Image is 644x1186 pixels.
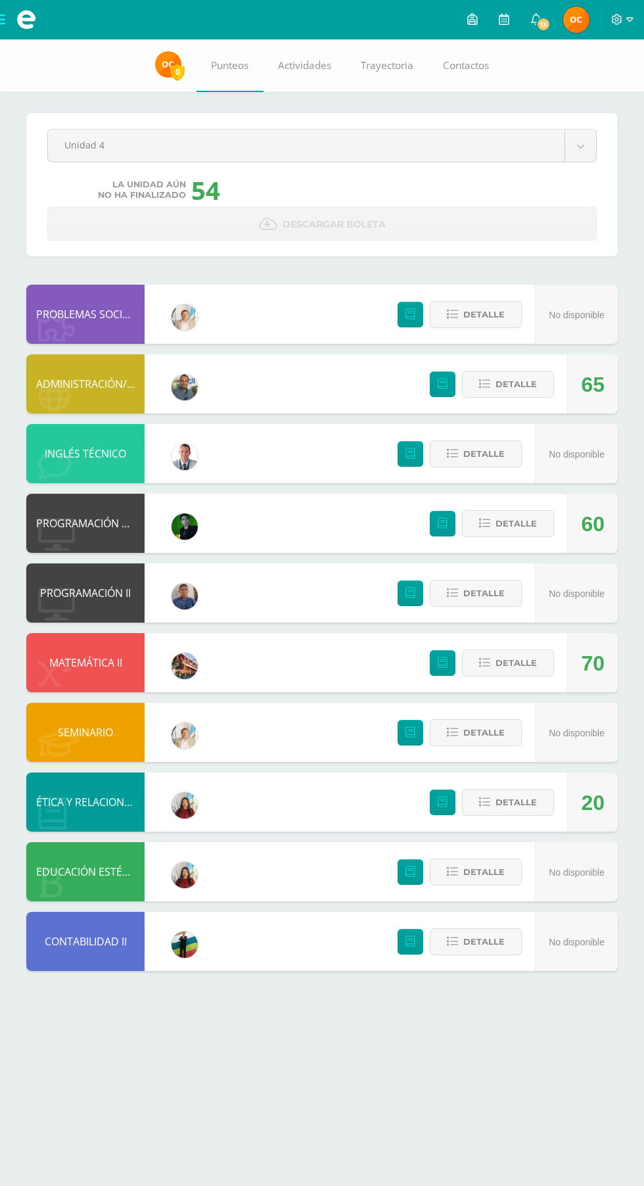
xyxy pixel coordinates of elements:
[549,449,605,460] span: No disponible
[495,651,537,675] span: Detalle
[581,494,605,554] div: 60
[563,7,589,33] img: 082b61cefc48343941cc0540aa8f8173.png
[264,39,346,92] a: Actividades
[462,650,554,676] button: Detalle
[191,173,220,207] div: 54
[443,59,489,72] span: Contactos
[495,790,537,815] span: Detalle
[26,703,145,762] div: SEMINARIO
[549,310,605,320] span: No disponible
[278,59,331,72] span: Actividades
[26,912,145,971] div: CONTABILIDAD II
[549,937,605,947] span: No disponible
[26,563,145,623] div: PROGRAMACIÓN II
[549,588,605,599] span: No disponible
[172,444,198,470] img: 15665d9db7c334c2905e1587f3c0848d.png
[26,424,145,483] div: INGLÉS TÉCNICO
[346,39,428,92] a: Trayectoria
[155,51,181,78] img: 082b61cefc48343941cc0540aa8f8173.png
[463,860,505,884] span: Detalle
[26,285,145,344] div: PROBLEMAS SOCIOECONÓMICOS
[172,792,198,818] img: 2a9226028aa254eb8bf160ce7b8ff5e0.png
[430,928,522,955] button: Detalle
[430,719,522,746] button: Detalle
[581,634,605,693] div: 70
[463,302,505,327] span: Detalle
[581,773,605,832] div: 20
[283,208,386,241] span: Descargar boleta
[48,130,596,162] a: Unidad 4
[536,17,551,32] span: 13
[172,304,198,331] img: f96c4e5d2641a63132d01c8857867525.png
[581,355,605,414] div: 65
[462,371,554,398] button: Detalle
[428,39,504,92] a: Contactos
[26,842,145,901] div: EDUCACIÓN ESTÉTICA
[64,130,548,160] span: Unidad 4
[495,372,537,396] span: Detalle
[430,301,522,328] button: Detalle
[172,374,198,400] img: 17181a757847fc8d4c08dff730b821a1.png
[26,633,145,692] div: MATEMÁTICA II
[196,39,264,92] a: Punteos
[462,510,554,537] button: Detalle
[549,867,605,878] span: No disponible
[463,721,505,745] span: Detalle
[430,859,522,886] button: Detalle
[172,653,198,679] img: 0a4f8d2552c82aaa76f7aefb013bc2ce.png
[26,772,145,832] div: ÉTICA Y RELACIONES HUMANAS
[211,59,248,72] span: Punteos
[172,583,198,609] img: bf66807720f313c6207fc724d78fb4d0.png
[463,930,505,954] span: Detalle
[172,513,198,540] img: a3f08ede47cf93992f6d41f2547503f4.png
[172,932,198,958] img: 162bcad57ce2e0614fab7e14d00a046d.png
[462,789,554,816] button: Detalle
[172,723,198,749] img: f96c4e5d2641a63132d01c8857867525.png
[430,580,522,607] button: Detalle
[463,442,505,466] span: Detalle
[172,862,198,888] img: 2a9226028aa254eb8bf160ce7b8ff5e0.png
[495,511,537,536] span: Detalle
[26,494,145,553] div: PROGRAMACIÓN COMERCIAL II
[430,440,522,467] button: Detalle
[361,59,413,72] span: Trayectoria
[463,581,505,605] span: Detalle
[170,64,185,80] span: 0
[98,179,186,201] span: La unidad aún no ha finalizado
[26,354,145,414] div: ADMINISTRACIÓN/REDACCIÓN Y CORRESPONDENCIA
[549,728,605,738] span: No disponible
